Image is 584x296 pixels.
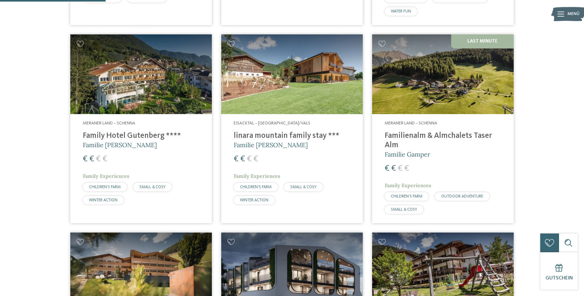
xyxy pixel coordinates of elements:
[83,173,129,179] span: Family Experiences
[83,121,135,125] span: Meraner Land – Schenna
[391,194,422,198] span: CHILDREN’S FARM
[290,185,317,189] span: SMALL & COSY
[391,9,411,13] span: WATER FUN
[221,34,363,223] a: Familienhotels gesucht? Hier findet ihr die besten! Eisacktal – [GEOGRAPHIC_DATA]/Vals linara mou...
[89,155,94,163] span: €
[234,173,280,179] span: Family Experiences
[247,155,252,163] span: €
[372,34,514,223] a: Familienhotels gesucht? Hier findet ihr die besten! Last Minute Meraner Land – Schenna Familienal...
[234,131,350,141] h4: linara mountain family stay ***
[70,34,212,223] a: Familienhotels gesucht? Hier findet ihr die besten! Meraner Land – Schenna Family Hotel Gutenberg...
[89,198,117,202] span: WINTER ACTION
[391,164,396,173] span: €
[83,131,199,141] h4: Family Hotel Gutenberg ****
[391,208,417,212] span: SMALL & COSY
[89,185,121,189] span: CHILDREN’S FARM
[102,155,107,163] span: €
[546,276,573,281] span: Gutschein
[385,121,437,125] span: Meraner Land – Schenna
[253,155,258,163] span: €
[70,34,212,114] img: Family Hotel Gutenberg ****
[83,155,87,163] span: €
[234,141,308,149] span: Familie [PERSON_NAME]
[385,164,389,173] span: €
[240,155,245,163] span: €
[240,185,272,189] span: CHILDREN’S FARM
[221,34,363,114] img: Familienhotels gesucht? Hier findet ihr die besten!
[385,131,501,150] h4: Familienalm & Almchalets Taser Alm
[404,164,409,173] span: €
[240,198,268,202] span: WINTER ACTION
[385,150,430,158] span: Familie Gamper
[83,141,157,149] span: Familie [PERSON_NAME]
[540,252,578,290] a: Gutschein
[234,121,310,125] span: Eisacktal – [GEOGRAPHIC_DATA]/Vals
[139,185,166,189] span: SMALL & COSY
[234,155,238,163] span: €
[96,155,101,163] span: €
[372,34,514,114] img: Familienhotels gesucht? Hier findet ihr die besten!
[441,194,483,198] span: OUTDOOR ADVENTURE
[385,182,431,188] span: Family Experiences
[398,164,402,173] span: €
